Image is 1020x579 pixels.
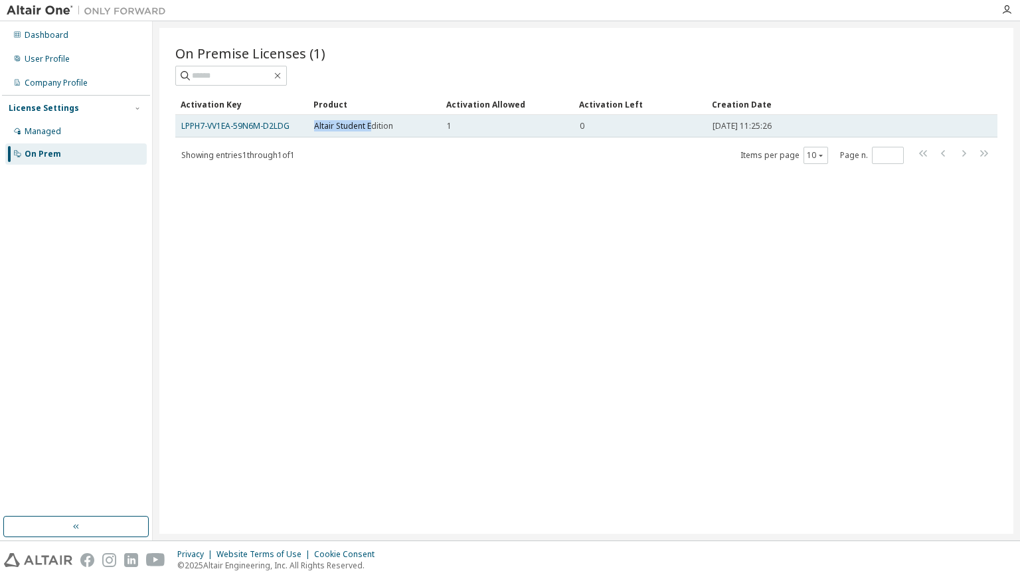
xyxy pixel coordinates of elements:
span: Page n. [840,147,904,164]
div: Activation Left [579,94,701,115]
div: Cookie Consent [314,549,382,560]
button: 10 [807,150,825,161]
div: Managed [25,126,61,137]
span: On Premise Licenses (1) [175,44,325,62]
span: [DATE] 11:25:26 [713,121,772,131]
a: LPPH7-VV1EA-59N6M-D2LDG [181,120,290,131]
img: facebook.svg [80,553,94,567]
img: linkedin.svg [124,553,138,567]
div: Creation Date [712,94,939,115]
div: Dashboard [25,30,68,41]
span: Showing entries 1 through 1 of 1 [181,149,295,161]
div: User Profile [25,54,70,64]
span: Items per page [740,147,828,164]
img: altair_logo.svg [4,553,72,567]
div: Company Profile [25,78,88,88]
p: © 2025 Altair Engineering, Inc. All Rights Reserved. [177,560,382,571]
span: 0 [580,121,584,131]
div: Activation Allowed [446,94,568,115]
div: Activation Key [181,94,303,115]
span: 1 [447,121,452,131]
div: Product [313,94,436,115]
div: On Prem [25,149,61,159]
img: Altair One [7,4,173,17]
span: Altair Student Edition [314,121,393,131]
div: Website Terms of Use [216,549,314,560]
div: License Settings [9,103,79,114]
img: youtube.svg [146,553,165,567]
img: instagram.svg [102,553,116,567]
div: Privacy [177,549,216,560]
